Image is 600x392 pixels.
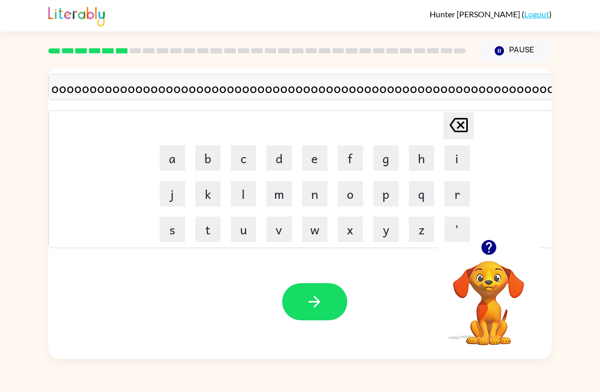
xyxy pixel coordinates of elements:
a: Logout [524,9,549,19]
button: v [266,217,292,242]
button: r [444,181,470,206]
button: j [160,181,185,206]
button: p [373,181,399,206]
button: e [302,145,327,171]
button: t [195,217,221,242]
button: b [195,145,221,171]
button: h [409,145,434,171]
button: a [160,145,185,171]
img: Literably [48,4,105,26]
button: k [195,181,221,206]
button: Pause [478,39,552,63]
button: o [338,181,363,206]
button: x [338,217,363,242]
button: ' [444,217,470,242]
button: w [302,217,327,242]
button: i [444,145,470,171]
span: Hunter [PERSON_NAME] [430,9,522,19]
button: l [231,181,256,206]
button: m [266,181,292,206]
button: d [266,145,292,171]
button: u [231,217,256,242]
button: z [409,217,434,242]
video: Your browser must support playing .mp4 files to use Literably. Please try using another browser. [438,245,539,347]
button: s [160,217,185,242]
button: g [373,145,399,171]
button: n [302,181,327,206]
button: q [409,181,434,206]
div: ( ) [430,9,552,19]
div: ooooooooooooooooooooooooooooooooooooooooooooooooooooooooooooooooooooo [51,77,578,98]
button: y [373,217,399,242]
button: c [231,145,256,171]
button: f [338,145,363,171]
